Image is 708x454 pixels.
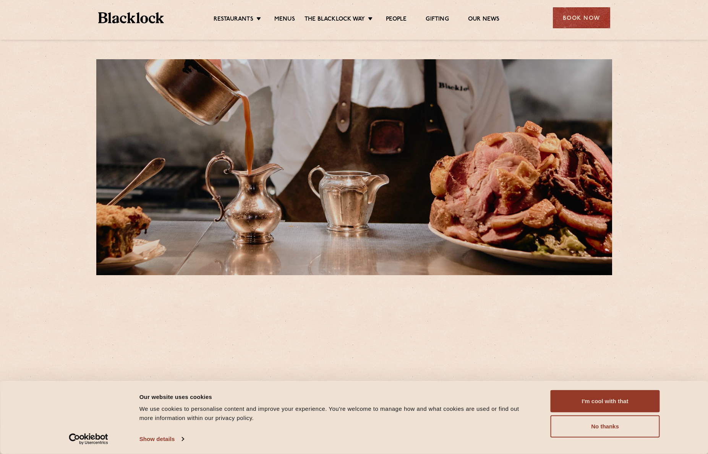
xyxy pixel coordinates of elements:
div: We use cookies to personalise content and improve your experience. You're welcome to manage how a... [139,404,533,423]
a: Gifting [426,16,449,24]
a: Restaurants [214,16,253,24]
a: People [386,16,407,24]
a: The Blacklock Way [305,16,365,24]
div: Our website uses cookies [139,392,533,401]
img: BL_Textured_Logo-footer-cropped.svg [98,12,164,23]
a: Show details [139,433,184,445]
button: I'm cool with that [551,390,660,412]
a: Our News [468,16,500,24]
a: Usercentrics Cookiebot - opens in a new window [55,433,122,445]
a: Menus [274,16,295,24]
button: No thanks [551,415,660,438]
div: Book Now [553,7,610,28]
